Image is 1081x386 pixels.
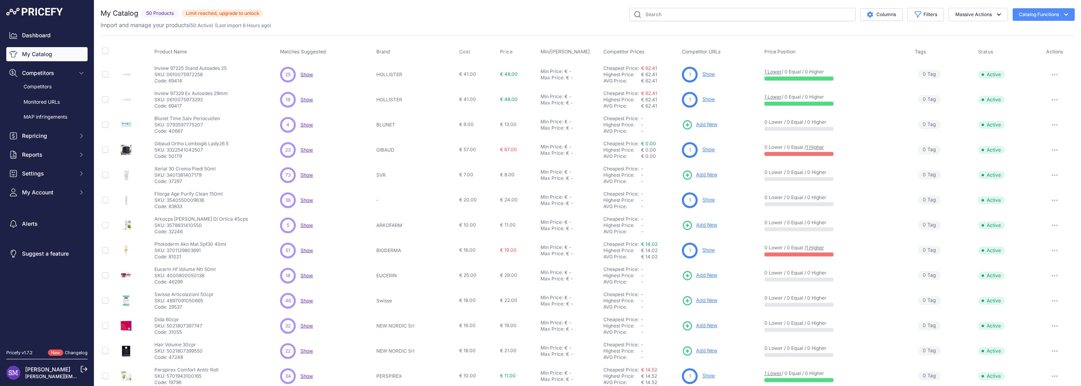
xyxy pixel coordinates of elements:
[300,147,313,153] span: Show
[702,71,715,77] a: Show
[682,220,717,231] a: Add New
[682,119,717,130] a: Add New
[603,197,641,203] div: Highest Price:
[300,222,313,228] a: Show
[569,75,573,81] div: -
[154,65,227,71] p: Inview 97225 Stand Autoades 25
[285,197,291,204] span: 38
[603,316,639,322] a: Cheapest Price:
[154,122,220,128] p: SKU: 0793597775207
[923,96,926,103] span: 0
[569,100,573,106] div: -
[978,121,1005,129] span: Active
[101,21,271,29] p: Import and manage your products
[569,125,573,131] div: -
[682,320,717,331] a: Add New
[300,122,313,128] a: Show
[923,221,926,229] span: 0
[764,94,907,100] p: / 0 Equal / 0 Higher
[564,144,568,150] div: €
[540,219,563,225] div: Min Price:
[286,121,289,128] span: 4
[689,71,691,78] span: 1
[459,146,476,152] span: € 57.00
[702,197,715,203] a: Show
[300,71,313,77] span: Show
[540,169,563,175] div: Min Price:
[6,28,88,42] a: Dashboard
[300,247,313,253] span: Show
[154,147,229,153] p: SKU: 3322541042507
[569,200,573,207] div: -
[285,172,291,179] span: 73
[923,121,926,128] span: 0
[569,175,573,181] div: -
[641,166,643,172] span: -
[376,197,435,203] p: -
[564,219,568,225] div: €
[603,172,641,178] div: Highest Price:
[376,49,390,55] span: Brand
[566,100,569,106] div: €
[764,69,907,75] p: / 0 Equal / 0 Higher
[641,229,643,234] span: -
[500,49,513,55] span: Price
[154,71,227,78] p: SKU: 0610075972258
[696,171,717,179] span: Add New
[376,71,435,78] p: HOLLISTER
[500,197,518,203] span: € 24.00
[978,49,994,55] span: Status
[603,191,639,197] a: Cheapest Price:
[568,68,572,75] div: -
[285,71,291,78] span: 25
[376,172,435,178] p: SVR
[603,247,641,254] div: Highest Price:
[154,247,226,254] p: SKU: 3701129803691
[154,254,226,260] p: Code: 81021
[564,119,568,125] div: €
[459,121,474,127] span: € 9.00
[689,197,691,204] span: 1
[568,194,572,200] div: -
[154,203,223,210] p: Code: 83833
[6,80,88,94] a: Competitors
[682,346,717,357] a: Add New
[300,197,313,203] span: Show
[682,295,717,306] a: Add New
[915,49,926,55] span: Tags
[540,119,563,125] div: Min Price:
[918,196,941,205] span: Tag
[696,272,717,279] span: Add New
[923,247,926,254] span: 0
[923,171,926,179] span: 0
[1046,49,1063,55] span: Actions
[702,96,715,102] a: Show
[376,97,435,103] p: HOLLISTER
[6,66,88,80] button: Competitors
[641,103,679,109] div: € 62.41
[641,367,657,373] a: € 14.52
[22,151,73,159] span: Reports
[376,222,435,229] p: ARKOFARM
[154,191,223,197] p: Filorga Age Purify Clean 150ml
[603,166,639,172] a: Cheapest Price:
[6,217,88,231] a: Alerts
[603,122,641,128] div: Highest Price:
[641,254,679,260] div: € 14.02
[603,71,641,78] div: Highest Price:
[603,367,639,373] a: Cheapest Price:
[641,147,656,153] span: € 0.00
[978,171,1005,179] span: Active
[641,97,657,102] span: € 62.41
[300,172,313,178] a: Show
[978,221,1005,229] span: Active
[154,216,248,222] p: Arkocps [PERSON_NAME] Di Ortica 45cps
[641,65,657,71] a: € 62.41
[154,172,216,178] p: SKU: 3401381407179
[540,49,590,55] span: Min/[PERSON_NAME]
[154,166,216,172] p: Xerial 30 Crema Piedi 50ml
[603,90,639,96] a: Cheapest Price:
[603,203,641,210] div: AVG Price:
[154,78,227,84] p: Code: 69414
[6,95,88,109] a: Monitored URLs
